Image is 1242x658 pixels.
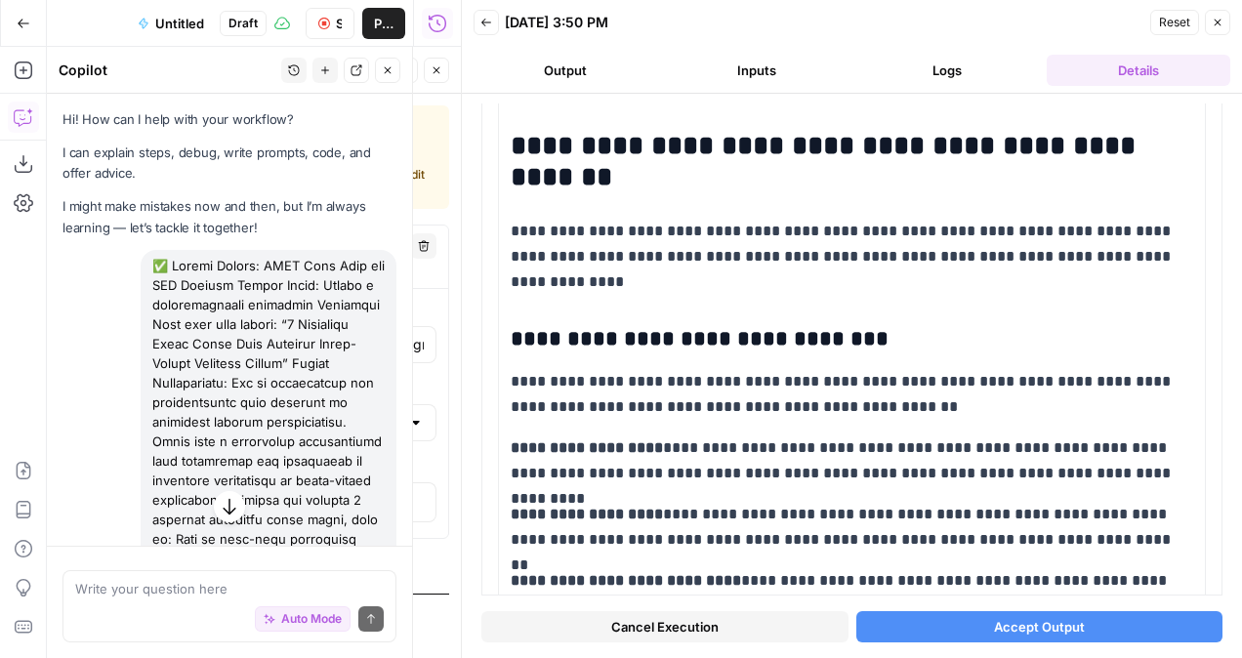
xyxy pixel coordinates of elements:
button: Untitled [126,8,216,39]
p: I might make mistakes now and then, but I’m always learning — let’s tackle it together! [62,196,396,237]
span: Cancel Execution [611,617,719,637]
div: Copilot [59,61,275,80]
span: Publish [374,14,393,33]
span: Draft [228,15,258,32]
span: Stop Run [336,14,342,33]
button: Cancel Execution [481,611,849,642]
button: Reset [1150,10,1199,35]
button: Auto Mode [255,606,351,632]
span: Reset [1159,14,1190,31]
button: Output [474,55,657,86]
span: Untitled [155,14,204,33]
button: Publish [362,8,405,39]
button: Inputs [665,55,849,86]
button: Stop Run [306,8,354,39]
span: Accept Output [994,617,1085,637]
button: Accept Output [856,611,1223,642]
p: Hi! How can I help with your workflow? [62,109,396,130]
button: Logs [856,55,1040,86]
button: Details [1047,55,1230,86]
p: I can explain steps, debug, write prompts, code, and offer advice. [62,143,396,184]
span: Auto Mode [281,610,342,628]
